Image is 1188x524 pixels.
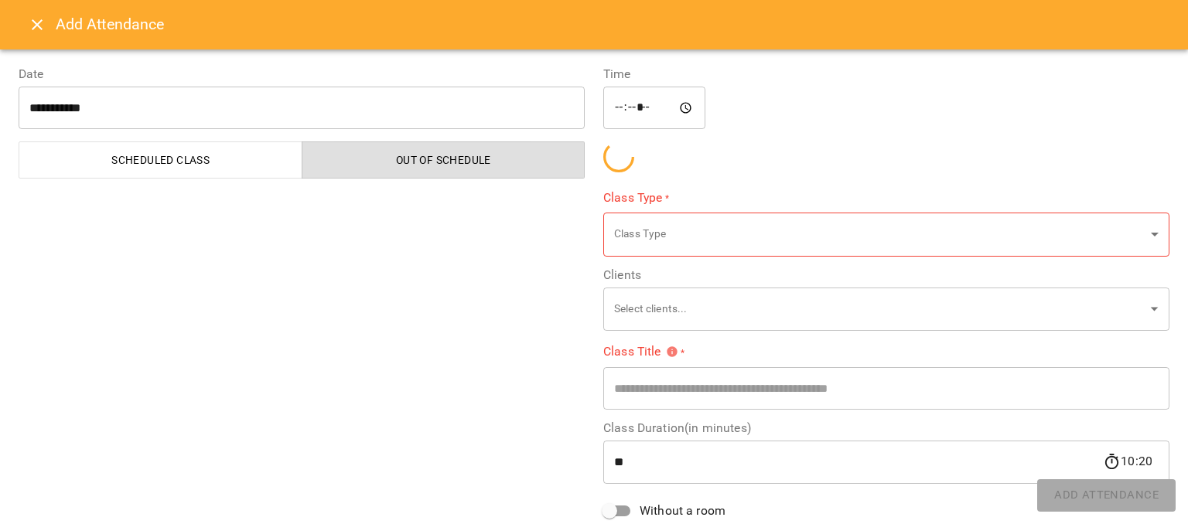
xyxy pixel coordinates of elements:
label: Time [603,68,1169,80]
label: Class Type [603,189,1169,206]
span: Out of Schedule [312,151,576,169]
svg: Please specify class title or select clients [666,345,678,358]
label: Date [19,68,585,80]
button: Scheduled class [19,141,302,179]
span: Without a room [640,502,725,520]
span: Scheduled class [29,151,293,169]
div: Select clients... [603,287,1169,331]
label: Class Duration(in minutes) [603,422,1169,434]
button: Out of Schedule [302,141,585,179]
button: Close [19,6,56,43]
p: Class Type [614,226,1145,242]
span: Class Title [603,345,678,358]
h6: Add Attendance [56,12,1169,36]
label: Clients [603,269,1169,281]
div: Class Type [603,213,1169,257]
p: Select clients... [614,301,1145,317]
